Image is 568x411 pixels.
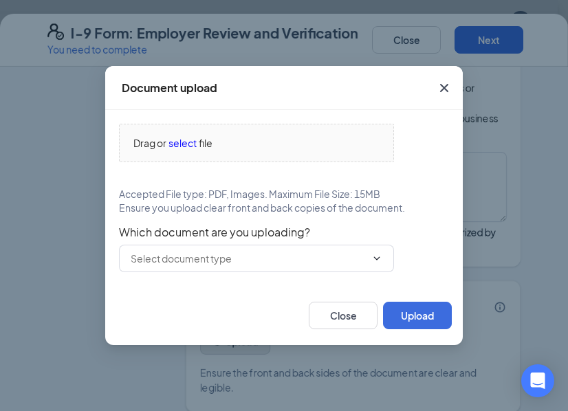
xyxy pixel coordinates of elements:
[383,302,452,329] button: Upload
[199,135,212,151] span: file
[371,253,382,264] svg: ChevronDown
[436,80,452,96] svg: Cross
[119,201,405,214] span: Ensure you upload clear front and back copies of the document.
[168,135,197,151] span: select
[119,187,380,201] span: Accepted File type: PDF, Images. Maximum File Size: 15MB
[426,66,463,110] button: Close
[309,302,378,329] button: Close
[521,364,554,397] div: Open Intercom Messenger
[120,124,393,162] span: Drag orselectfile
[119,225,449,239] span: Which document are you uploading?
[133,135,166,151] span: Drag or
[122,80,217,96] div: Document upload
[131,251,366,266] input: Select document type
